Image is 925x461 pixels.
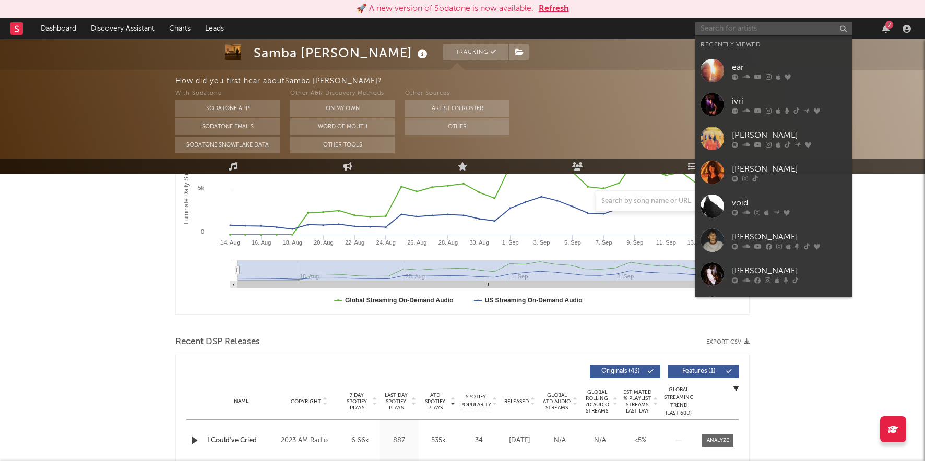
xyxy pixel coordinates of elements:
[656,239,676,246] text: 11. Sep
[732,95,847,107] div: ivri
[460,393,491,409] span: Spotify Popularity
[345,297,454,304] text: Global Streaming On-Demand Audio
[438,239,458,246] text: 28. Aug
[254,44,430,62] div: Samba [PERSON_NAME]
[421,392,449,411] span: ATD Spotify Plays
[663,386,694,417] div: Global Streaming Trend (Last 60D)
[175,75,925,88] div: How did you first hear about Samba [PERSON_NAME] ?
[314,239,333,246] text: 20. Aug
[502,435,537,446] div: [DATE]
[732,197,847,209] div: void
[533,239,550,246] text: 3. Sep
[175,88,280,100] div: With Sodatone
[405,100,509,117] button: Artist on Roster
[695,88,852,122] a: ivri
[504,398,529,405] span: Released
[539,3,569,15] button: Refresh
[252,239,271,246] text: 16. Aug
[597,368,645,374] span: Originals ( 43 )
[885,21,893,29] div: 7
[695,291,852,325] a: Trophy Wife
[542,392,571,411] span: Global ATD Audio Streams
[201,228,204,235] text: 0
[343,392,371,411] span: 7 Day Spotify Plays
[382,435,416,446] div: 887
[695,189,852,223] a: void
[695,155,852,189] a: [PERSON_NAME]
[695,22,852,35] input: Search for artists
[290,88,395,100] div: Other A&R Discovery Methods
[596,239,612,246] text: 7. Sep
[732,264,847,277] div: [PERSON_NAME]
[281,434,338,447] div: 2023 AM Radio
[695,257,852,291] a: [PERSON_NAME]
[443,44,508,60] button: Tracking
[198,185,204,191] text: 5k
[183,157,190,224] text: Luminate Daily Streams
[175,336,260,348] span: Recent DSP Releases
[207,397,276,405] div: Name
[290,100,395,117] button: On My Own
[732,129,847,141] div: [PERSON_NAME]
[405,88,509,100] div: Other Sources
[485,297,583,304] text: US Streaming On-Demand Audio
[343,435,377,446] div: 6.66k
[882,25,890,33] button: 7
[732,61,847,74] div: ear
[469,239,489,246] text: 30. Aug
[687,239,707,246] text: 13. Sep
[33,18,84,39] a: Dashboard
[290,137,395,153] button: Other Tools
[583,389,611,414] span: Global Rolling 7D Audio Streams
[590,365,660,378] button: Originals(43)
[357,3,533,15] div: 🚀 A new version of Sodatone is now available.
[626,239,643,246] text: 9. Sep
[162,18,198,39] a: Charts
[407,239,426,246] text: 26. Aug
[175,118,280,135] button: Sodatone Emails
[583,435,618,446] div: N/A
[405,118,509,135] button: Other
[175,137,280,153] button: Sodatone Snowflake Data
[668,365,739,378] button: Features(1)
[695,223,852,257] a: [PERSON_NAME]
[623,435,658,446] div: <5%
[207,435,276,446] a: I Could've Cried
[502,239,519,246] text: 1. Sep
[345,239,364,246] text: 22. Aug
[291,398,321,405] span: Copyright
[283,239,302,246] text: 18. Aug
[732,231,847,243] div: [PERSON_NAME]
[732,163,847,175] div: [PERSON_NAME]
[596,197,706,205] input: Search by song name or URL
[542,435,577,446] div: N/A
[220,239,240,246] text: 14. Aug
[675,368,723,374] span: Features ( 1 )
[84,18,162,39] a: Discovery Assistant
[695,54,852,88] a: ear
[701,39,847,51] div: Recently Viewed
[382,392,410,411] span: Last Day Spotify Plays
[695,122,852,155] a: [PERSON_NAME]
[198,18,231,39] a: Leads
[460,435,497,446] div: 34
[623,389,651,414] span: Estimated % Playlist Streams Last Day
[376,239,396,246] text: 24. Aug
[175,100,280,117] button: Sodatone App
[290,118,395,135] button: Word Of Mouth
[564,239,581,246] text: 5. Sep
[706,339,750,345] button: Export CSV
[421,435,455,446] div: 535k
